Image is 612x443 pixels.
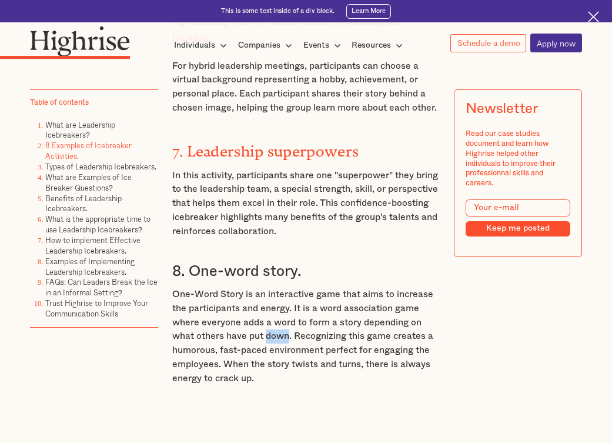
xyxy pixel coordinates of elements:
[45,276,158,298] a: FAQs: Can Leaders Break the Ice in an Informal Setting?
[45,213,151,235] a: What is the appropriate time to use Leadership Icebreakers?
[303,38,329,52] div: Events
[238,38,296,52] div: Companies
[45,192,122,214] a: Benefits of Leadership Icebreakers.
[466,199,570,237] form: Modal Form
[530,34,582,52] a: Apply now
[172,288,440,385] p: One-Word Story is an interactive game that aims to increase the participants and energy. It is a ...
[221,6,335,15] div: This is some text inside of a div block.
[30,26,130,56] img: Highrise logo
[450,34,526,52] a: Schedule a demo
[45,297,148,319] a: Trust Highrise to Improve Your Communication Skills
[45,118,115,141] a: What are Leadership Icebreakers?
[174,38,215,52] div: Individuals
[172,59,440,115] p: For hybrid leadership meetings, participants can choose a virtual background representing a hobby...
[466,199,570,216] input: Your e-mail
[172,169,440,239] p: In this activity, participants share one "superpower" they bring to the leadership team, a specia...
[45,171,132,194] a: What are Examples of Ice Breaker Questions?
[346,4,391,19] a: Learn More
[45,255,135,277] a: Examples of Implementing Leadership Icebreakers.
[303,38,345,52] div: Events
[45,139,132,162] a: 8 Examples of Icebreaker Activities.
[172,262,440,281] h3: 8. One-word story.
[45,234,141,257] a: How to implement Effective Leadership Icebreakers.
[466,101,539,118] div: Newsletter
[45,161,156,172] a: Types of Leadership Icebreakers.
[588,11,599,22] img: Cross icon
[466,129,570,188] div: Read our case studies document and learn how Highrise helped other individuals to improve their p...
[352,38,391,52] div: Resources
[172,143,359,152] strong: 7. Leadership superpowers
[238,38,280,52] div: Companies
[466,221,570,237] input: Keep me posted
[30,98,89,108] div: Table of contents
[352,38,406,52] div: Resources
[174,38,230,52] div: Individuals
